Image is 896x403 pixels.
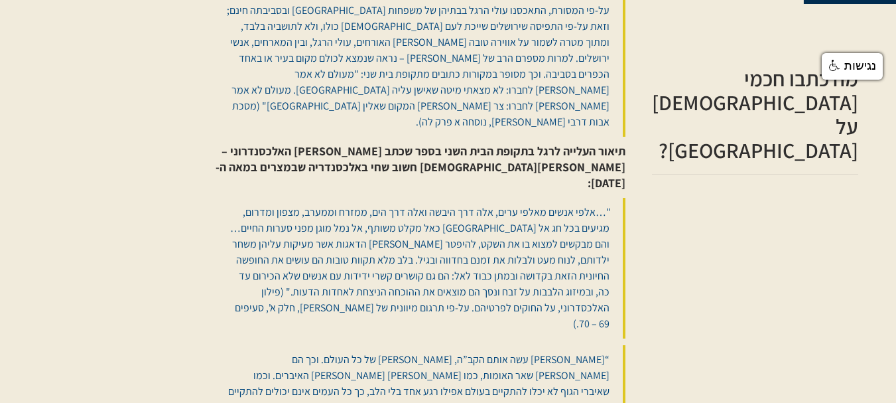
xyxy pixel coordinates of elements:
strong: תיאור העלייה לרגל בתקופת הבית השני בספר שכתב [PERSON_NAME] האלכסנדרוני – [PERSON_NAME][DEMOGRAPHI... [216,143,625,191]
a: נגישות [822,53,883,80]
blockquote: "…אלפי אנשים מאלפי ערים, אלה דרך היבשה ואלה דרך הים, ממזרח וממערב, מצפון ומדרום, מגיעים בכל חג אל... [214,198,625,339]
img: נגישות [829,60,841,72]
h2: מה כתבו חכמי [DEMOGRAPHIC_DATA] על [GEOGRAPHIC_DATA]? [652,66,858,162]
span: נגישות [844,59,876,72]
iframe: fb:share_button Facebook Social Plugin [652,183,694,196]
